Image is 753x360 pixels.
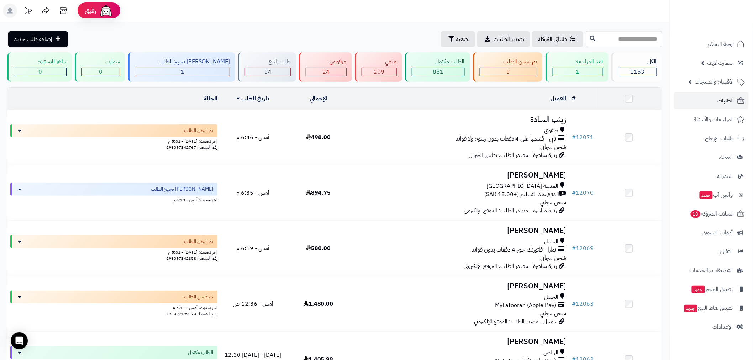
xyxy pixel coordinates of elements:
div: ملغي [362,58,397,66]
span: تطبيق المتجر [691,284,733,294]
div: 24 [306,68,346,76]
span: الجبيل [544,293,558,301]
img: logo-2.png [705,20,746,35]
span: زيارة مباشرة - مصدر الطلب: الموقع الإلكتروني [464,262,557,270]
span: 0 [38,68,42,76]
div: مرفوض [306,58,346,66]
span: طلبات الإرجاع [705,133,734,143]
span: وآتس آب [699,190,733,200]
span: الرياض [543,349,558,357]
a: طلباتي المُوكلة [532,31,583,47]
span: التطبيقات والخدمات [690,265,733,275]
span: زيارة مباشرة - مصدر الطلب: تطبيق الجوال [469,151,557,159]
span: رقم الشحنة: 293097342767 [166,144,217,150]
a: #12071 [572,133,594,142]
span: 34 [264,68,272,76]
div: اخر تحديث: أمس - 6:39 م [10,196,217,203]
span: الطلب مكتمل [188,349,213,356]
div: 1 [553,68,603,76]
span: 209 [374,68,384,76]
span: صفوى [544,127,558,135]
span: تمارا - فاتورتك حتى 4 دفعات بدون فوائد [472,246,556,254]
a: طلبات الإرجاع [674,130,749,147]
span: 1 [181,68,184,76]
a: المدونة [674,168,749,185]
div: 209 [362,68,396,76]
span: شحن مجاني [540,309,566,318]
h3: [PERSON_NAME] [354,171,566,179]
a: التطبيقات والخدمات [674,262,749,279]
span: التقارير [720,247,733,256]
a: #12069 [572,244,594,253]
span: أمس - 12:36 ص [233,300,273,308]
a: السلات المتروكة18 [674,205,749,222]
span: الدفع عند التسليم (+15.00 SAR) [484,190,559,198]
span: إضافة طلب جديد [14,35,52,43]
a: طلب راجع 34 [237,52,297,82]
span: زيارة مباشرة - مصدر الطلب: الموقع الإلكتروني [464,206,557,215]
a: الطلب مكتمل 881 [404,52,472,82]
span: سمارت لايف [707,58,733,68]
a: الطلبات [674,92,749,109]
a: تاريخ الطلب [237,94,269,103]
span: لوحة التحكم [708,39,734,49]
span: رقم الشحنة: 293097199170 [166,311,217,317]
a: وآتس آبجديد [674,186,749,203]
div: Open Intercom Messenger [11,332,28,349]
span: العملاء [719,152,733,162]
span: شحن مجاني [540,254,566,262]
span: أمس - 6:46 م [236,133,269,142]
div: الطلب مكتمل [412,58,465,66]
div: اخر تحديث: [DATE] - 5:01 م [10,137,217,144]
span: 3 [507,68,510,76]
span: رقم الشحنة: 293097342358 [166,255,217,261]
div: 881 [412,68,464,76]
a: تصدير الطلبات [477,31,530,47]
a: تطبيق المتجرجديد [674,281,749,298]
a: الإعدادات [674,318,749,335]
span: # [572,189,576,197]
span: شحن مجاني [540,143,566,151]
span: 498.00 [306,133,331,142]
span: تصدير الطلبات [494,35,524,43]
a: إضافة طلب جديد [8,31,68,47]
span: # [572,133,576,142]
span: جديد [684,305,697,312]
a: [PERSON_NAME] تجهيز الطلب 1 [127,52,237,82]
span: الطلبات [718,96,734,106]
span: # [572,244,576,253]
div: قيد المراجعه [552,58,603,66]
span: # [572,300,576,308]
a: ملغي 209 [353,52,404,82]
span: تم شحن الطلب [184,293,213,301]
div: 34 [245,68,290,76]
span: 18 [691,210,701,218]
span: تم شحن الطلب [184,238,213,245]
span: MyFatoorah (Apple Pay) [495,301,556,309]
a: تحديثات المنصة [19,4,37,20]
div: جاهز للاستلام [14,58,67,66]
span: المدينة [GEOGRAPHIC_DATA] [486,182,558,190]
span: المدونة [717,171,733,181]
a: سمارت 0 [73,52,127,82]
span: رفيق [85,6,96,15]
a: #12070 [572,189,594,197]
a: تم شحن الطلب 3 [472,52,544,82]
a: أدوات التسويق [674,224,749,241]
div: تم شحن الطلب [480,58,537,66]
span: تطبيق نقاط البيع [684,303,733,313]
a: الحالة [204,94,217,103]
a: التقارير [674,243,749,260]
span: 24 [322,68,330,76]
h3: [PERSON_NAME] [354,227,566,235]
span: تصفية [456,35,469,43]
a: المراجعات والأسئلة [674,111,749,128]
a: #12063 [572,300,594,308]
a: جاهز للاستلام 0 [6,52,73,82]
span: جوجل - مصدر الطلب: الموقع الإلكتروني [474,317,557,326]
h3: [PERSON_NAME] [354,338,566,346]
a: العميل [551,94,566,103]
span: طلباتي المُوكلة [538,35,567,43]
span: جديد [692,286,705,293]
span: الأقسام والمنتجات [695,77,734,87]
